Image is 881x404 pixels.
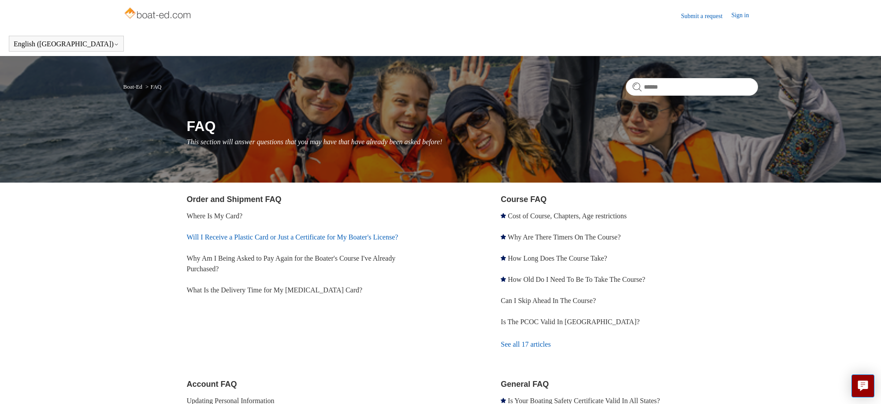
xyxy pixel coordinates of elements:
a: Why Are There Timers On The Course? [508,233,621,241]
a: Course FAQ [501,195,546,204]
li: FAQ [144,83,161,90]
a: How Long Does The Course Take? [508,254,607,262]
svg: Promoted article [501,277,506,282]
a: See all 17 articles [501,333,758,356]
button: Live chat [851,374,874,397]
button: English ([GEOGRAPHIC_DATA]) [14,40,119,48]
svg: Promoted article [501,213,506,218]
a: Boat-Ed [123,83,142,90]
svg: Promoted article [501,234,506,239]
a: Can I Skip Ahead In The Course? [501,297,596,304]
a: How Old Do I Need To Be To Take The Course? [508,276,645,283]
input: Search [626,78,758,96]
a: Why Am I Being Asked to Pay Again for the Boater's Course I've Already Purchased? [187,254,396,273]
a: Order and Shipment FAQ [187,195,282,204]
a: Submit a request [681,11,731,21]
li: Boat-Ed [123,83,144,90]
a: General FAQ [501,380,549,389]
svg: Promoted article [501,255,506,261]
img: Boat-Ed Help Center home page [123,5,193,23]
a: Where Is My Card? [187,212,243,220]
a: Sign in [731,11,758,21]
a: Is The PCOC Valid In [GEOGRAPHIC_DATA]? [501,318,639,325]
svg: Promoted article [501,398,506,403]
a: Will I Receive a Plastic Card or Just a Certificate for My Boater's License? [187,233,398,241]
a: Account FAQ [187,380,237,389]
a: Cost of Course, Chapters, Age restrictions [508,212,627,220]
h1: FAQ [187,116,758,137]
p: This section will answer questions that you may have that have already been asked before! [187,137,758,147]
a: What Is the Delivery Time for My [MEDICAL_DATA] Card? [187,286,363,294]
